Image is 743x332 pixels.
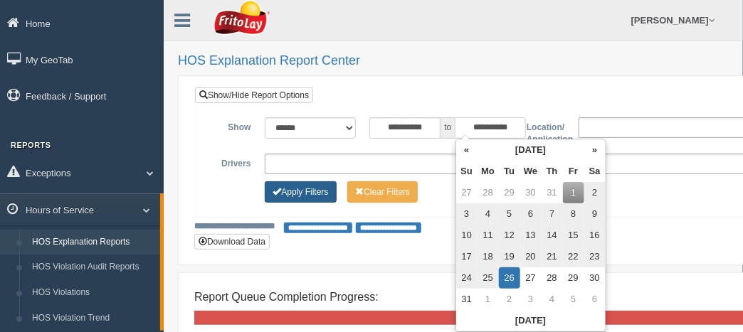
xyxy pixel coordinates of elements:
[26,230,160,255] a: HOS Explanation Reports
[520,246,542,267] td: 20
[499,246,520,267] td: 19
[542,246,563,267] td: 21
[563,182,584,203] td: 1
[542,225,563,246] td: 14
[456,310,606,331] th: [DATE]
[206,154,258,171] label: Drivers
[584,182,606,203] td: 2
[456,225,478,246] td: 10
[563,203,584,225] td: 8
[456,203,478,225] td: 3
[584,161,606,182] th: Sa
[563,246,584,267] td: 22
[478,267,499,289] td: 25
[441,117,455,139] span: to
[499,225,520,246] td: 12
[542,182,563,203] td: 31
[206,117,258,134] label: Show
[499,161,520,182] th: Tu
[456,139,478,161] th: «
[195,87,313,103] a: Show/Hide Report Options
[499,182,520,203] td: 29
[584,289,606,310] td: 6
[584,267,606,289] td: 30
[542,289,563,310] td: 4
[520,225,542,246] td: 13
[478,161,499,182] th: Mo
[456,246,478,267] td: 17
[456,267,478,289] td: 24
[478,225,499,246] td: 11
[478,246,499,267] td: 18
[584,139,606,161] th: »
[456,182,478,203] td: 27
[478,289,499,310] td: 1
[499,289,520,310] td: 2
[456,161,478,182] th: Su
[26,280,160,306] a: HOS Violations
[563,225,584,246] td: 15
[478,182,499,203] td: 28
[26,306,160,331] a: HOS Violation Trend
[499,267,520,289] td: 26
[542,203,563,225] td: 7
[347,181,418,203] button: Change Filter Options
[563,289,584,310] td: 5
[520,117,571,146] label: Location/ Application
[520,267,542,289] td: 27
[26,255,160,280] a: HOS Violation Audit Reports
[542,161,563,182] th: Th
[456,289,478,310] td: 31
[520,161,542,182] th: We
[542,267,563,289] td: 28
[178,54,729,68] h2: HOS Explanation Report Center
[499,203,520,225] td: 5
[520,203,542,225] td: 6
[584,225,606,246] td: 16
[520,182,542,203] td: 30
[584,203,606,225] td: 9
[520,289,542,310] td: 3
[563,267,584,289] td: 29
[478,203,499,225] td: 4
[478,139,584,161] th: [DATE]
[584,246,606,267] td: 23
[563,161,584,182] th: Fr
[194,234,270,250] button: Download Data
[265,181,336,203] button: Change Filter Options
